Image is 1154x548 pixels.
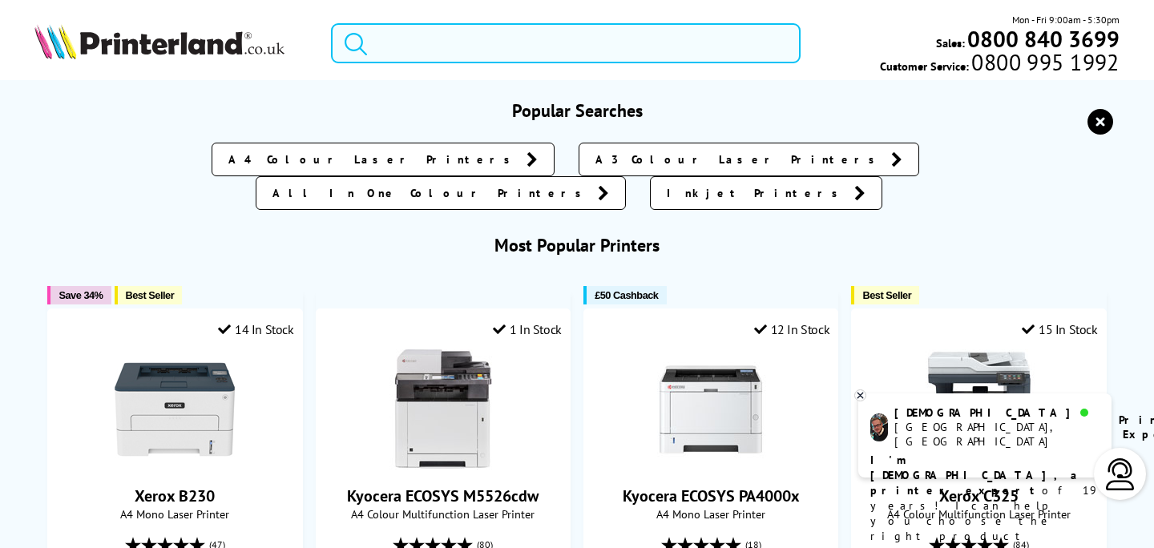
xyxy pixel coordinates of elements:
span: All In One Colour Printers [272,185,590,201]
span: Sales: [936,35,965,50]
a: Kyocera ECOSYS M5526cdw [383,457,503,473]
span: Best Seller [862,289,911,301]
div: [DEMOGRAPHIC_DATA] [894,405,1099,420]
img: Kyocera ECOSYS PA4000x [651,349,771,469]
b: I'm [DEMOGRAPHIC_DATA], a printer expert [870,453,1082,498]
img: user-headset-light.svg [1104,458,1136,490]
a: Printerland Logo [34,24,311,62]
span: A4 Mono Laser Printer [56,506,293,522]
span: A4 Mono Laser Printer [592,506,829,522]
span: Customer Service: [880,54,1119,74]
span: Save 34% [59,289,103,301]
a: Kyocera ECOSYS PA4000x [623,486,800,506]
button: £50 Cashback [583,286,666,304]
span: A4 Colour Laser Printers [228,151,518,167]
a: Inkjet Printers [650,176,882,210]
a: Kyocera ECOSYS M5526cdw [347,486,539,506]
div: [GEOGRAPHIC_DATA], [GEOGRAPHIC_DATA] [894,420,1099,449]
p: of 19 years! I can help you choose the right product [870,453,1100,544]
span: £50 Cashback [595,289,658,301]
b: 0800 840 3699 [967,24,1120,54]
img: Printerland Logo [34,24,284,59]
a: A4 Colour Laser Printers [212,143,555,176]
button: Best Seller [851,286,919,304]
a: All In One Colour Printers [256,176,626,210]
span: A4 Colour Multifunction Laser Printer [860,506,1097,522]
input: Search product or brand [331,23,800,63]
h3: Popular Searches [34,99,1120,122]
span: Inkjet Printers [667,185,846,201]
img: chris-livechat.png [870,413,888,441]
a: Xerox B230 [135,486,215,506]
a: A3 Colour Laser Printers [579,143,919,176]
a: Xerox B230 [115,457,235,473]
img: Kyocera ECOSYS M5526cdw [383,349,503,469]
span: A4 Colour Multifunction Laser Printer [325,506,562,522]
div: 14 In Stock [218,321,293,337]
button: Best Seller [115,286,183,304]
button: Save 34% [47,286,111,304]
img: Xerox B230 [115,349,235,469]
h3: Most Popular Printers [34,234,1120,256]
span: Best Seller [126,289,175,301]
div: 12 In Stock [754,321,829,337]
span: 0800 995 1992 [969,54,1119,70]
a: Kyocera ECOSYS PA4000x [651,457,771,473]
a: 0800 840 3699 [965,31,1120,46]
div: 15 In Stock [1022,321,1097,337]
img: Xerox C325 [919,349,1039,469]
span: A3 Colour Laser Printers [595,151,883,167]
div: 1 In Stock [493,321,562,337]
span: Mon - Fri 9:00am - 5:30pm [1012,12,1120,27]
